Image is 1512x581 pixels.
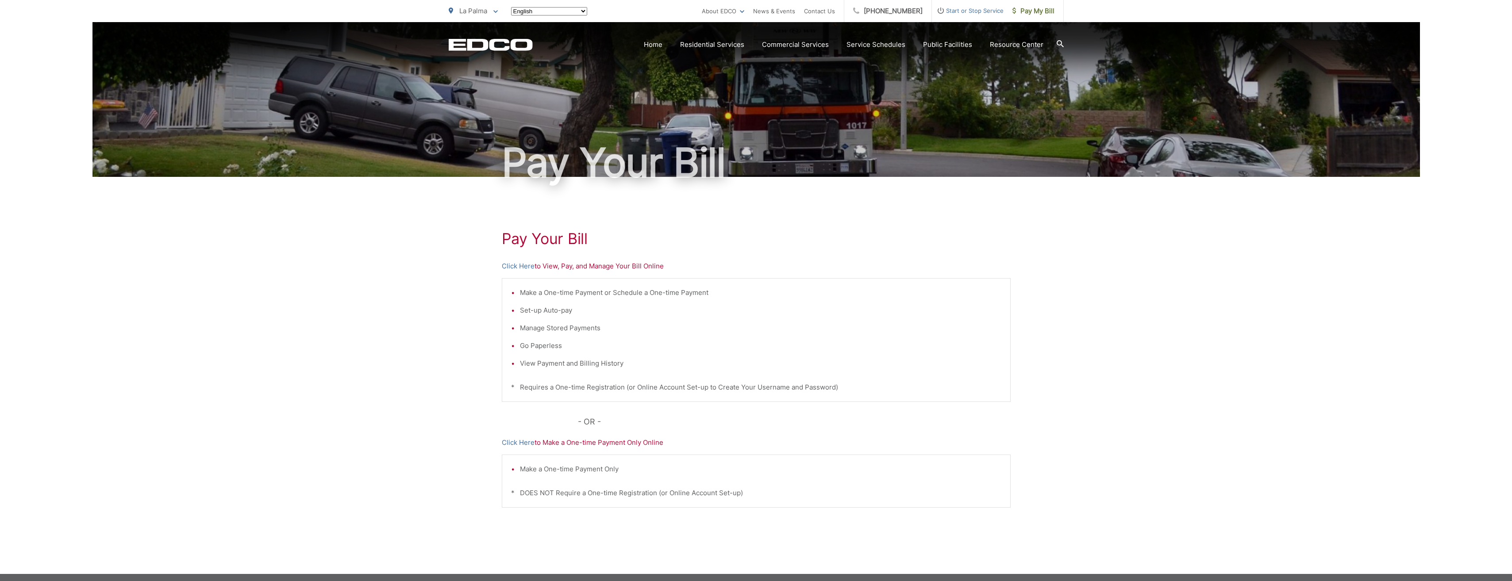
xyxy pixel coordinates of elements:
[511,382,1001,393] p: * Requires a One-time Registration (or Online Account Set-up to Create Your Username and Password)
[990,39,1043,50] a: Resource Center
[502,437,1011,448] p: to Make a One-time Payment Only Online
[680,39,744,50] a: Residential Services
[923,39,972,50] a: Public Facilities
[520,358,1001,369] li: View Payment and Billing History
[449,141,1064,185] h1: Pay Your Bill
[502,230,1011,248] h1: Pay Your Bill
[762,39,829,50] a: Commercial Services
[702,6,744,16] a: About EDCO
[520,305,1001,316] li: Set-up Auto-pay
[753,6,795,16] a: News & Events
[1012,6,1054,16] span: Pay My Bill
[511,488,1001,498] p: * DOES NOT Require a One-time Registration (or Online Account Set-up)
[459,7,487,15] span: La Palma
[804,6,835,16] a: Contact Us
[520,323,1001,333] li: Manage Stored Payments
[578,415,1011,428] p: - OR -
[502,261,1011,271] p: to View, Pay, and Manage Your Bill Online
[520,340,1001,351] li: Go Paperless
[449,38,533,51] a: EDCD logo. Return to the homepage.
[511,7,587,15] select: Select a language
[502,261,535,271] a: Click Here
[644,39,662,50] a: Home
[846,39,905,50] a: Service Schedules
[502,437,535,448] a: Click Here
[520,464,1001,474] li: Make a One-time Payment Only
[520,287,1001,298] li: Make a One-time Payment or Schedule a One-time Payment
